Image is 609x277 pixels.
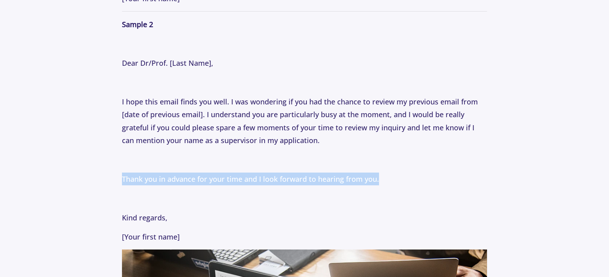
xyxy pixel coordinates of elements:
p: [Your first name] [122,230,487,243]
p: Thank you in advance for your time and I look forward to hearing from you. [122,173,487,185]
p: I hope this email finds you well. I was wondering if you had the chance to review my previous ema... [122,95,487,147]
p: Dear Dr/Prof. [Last Name], [122,57,487,69]
strong: Sample 2 [122,20,153,29]
p: Kind regards, [122,211,487,224]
